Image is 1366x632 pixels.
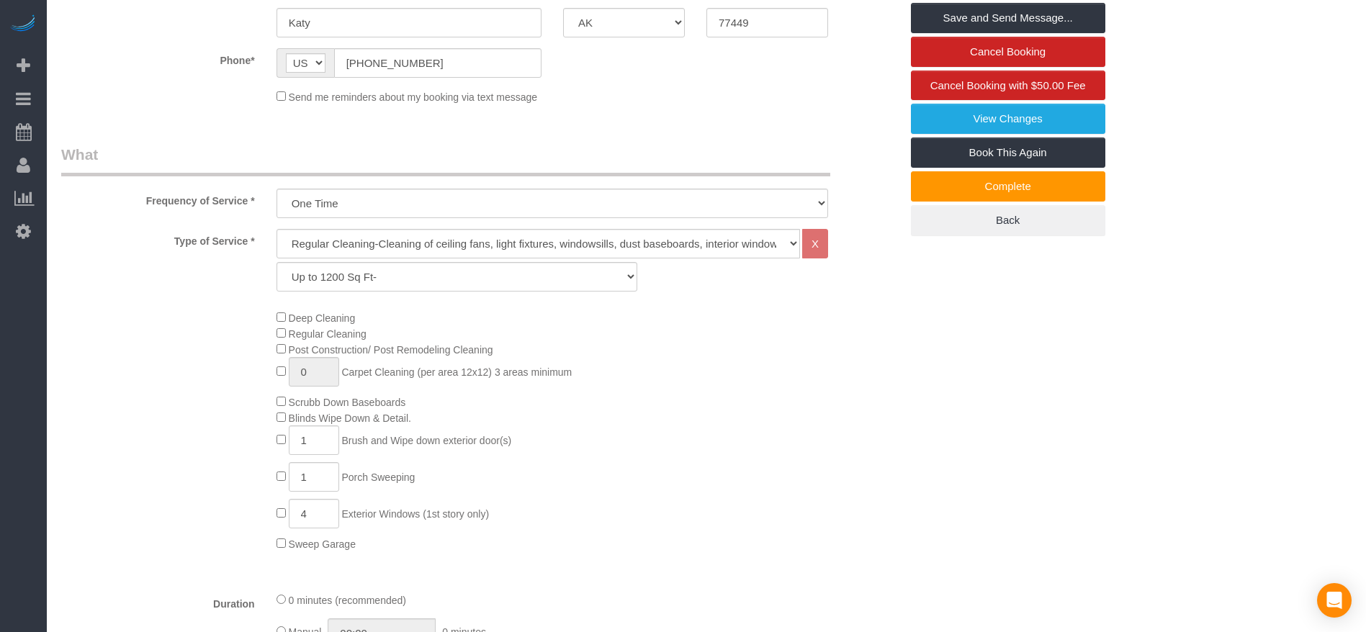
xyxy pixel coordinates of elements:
span: Blinds Wipe Down & Detail. [289,412,411,424]
label: Duration [50,592,266,611]
a: Cancel Booking with $50.00 Fee [911,71,1105,101]
span: Scrubb Down Baseboards [289,397,406,408]
input: City* [277,8,542,37]
input: Phone* [334,48,542,78]
span: Post Construction/ Post Remodeling Cleaning [289,344,493,356]
img: Automaid Logo [9,14,37,35]
span: Porch Sweeping [341,471,415,483]
span: Cancel Booking with $50.00 Fee [930,79,1086,91]
span: Carpet Cleaning (per area 12x12) 3 areas minimum [341,366,572,378]
input: Zip Code* [706,8,828,37]
label: Phone* [50,48,266,68]
label: Frequency of Service * [50,189,266,208]
span: Brush and Wipe down exterior door(s) [341,435,511,446]
a: View Changes [911,104,1105,134]
span: Deep Cleaning [289,312,356,324]
span: Exterior Windows (1st story only) [341,508,489,520]
a: Save and Send Message... [911,3,1105,33]
span: 0 minutes (recommended) [289,595,406,606]
label: Type of Service * [50,229,266,248]
a: Cancel Booking [911,37,1105,67]
span: Regular Cleaning [289,328,367,340]
span: Sweep Garage [289,538,356,550]
a: Complete [911,171,1105,202]
div: Open Intercom Messenger [1317,583,1352,618]
legend: What [61,144,830,176]
a: Back [911,205,1105,235]
a: Book This Again [911,137,1105,168]
span: Send me reminders about my booking via text message [289,91,538,103]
